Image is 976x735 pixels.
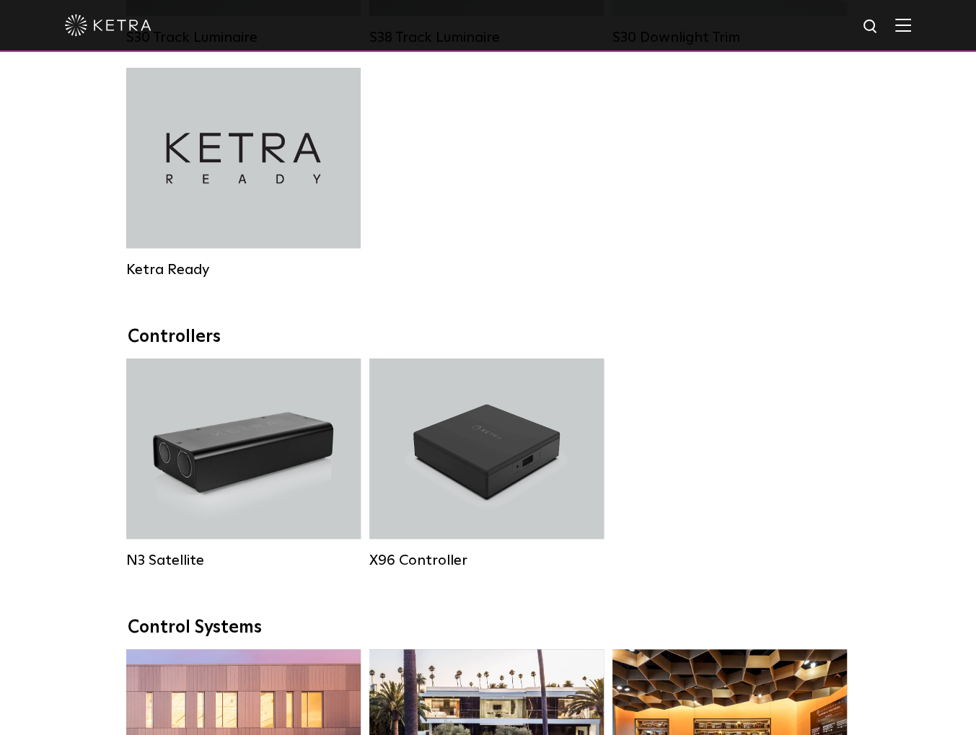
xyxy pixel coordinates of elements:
[369,358,604,569] a: X96 Controller X96 Controller
[126,68,361,278] a: Ketra Ready Ketra Ready
[126,358,361,569] a: N3 Satellite N3 Satellite
[65,14,151,36] img: ketra-logo-2019-white
[128,617,849,638] div: Control Systems
[369,552,604,569] div: X96 Controller
[126,552,361,569] div: N3 Satellite
[895,18,911,32] img: Hamburger%20Nav.svg
[128,327,849,348] div: Controllers
[862,18,880,36] img: search icon
[126,261,361,278] div: Ketra Ready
